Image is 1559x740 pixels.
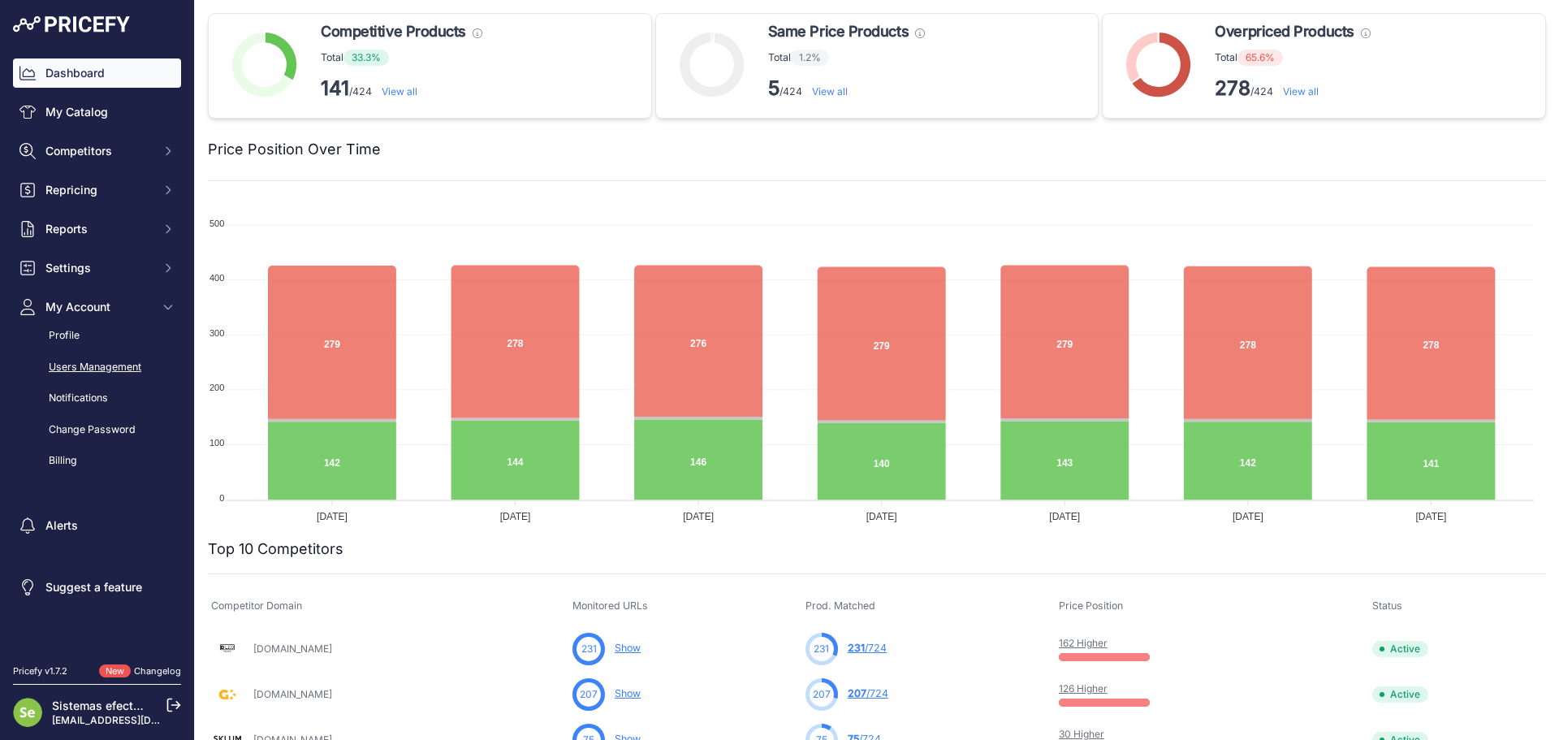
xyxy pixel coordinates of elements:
[615,687,641,699] a: Show
[209,383,224,392] tspan: 200
[45,260,152,276] span: Settings
[13,322,181,350] a: Profile
[209,273,224,283] tspan: 400
[321,20,466,43] span: Competitive Products
[1237,50,1283,66] span: 65.6%
[683,511,714,522] tspan: [DATE]
[814,642,829,656] span: 231
[317,511,348,522] tspan: [DATE]
[1283,85,1319,97] a: View all
[13,97,181,127] a: My Catalog
[219,493,224,503] tspan: 0
[1372,686,1428,703] span: Active
[1215,76,1370,102] p: /424
[848,687,888,699] a: 207/724
[1215,50,1370,66] p: Total
[1416,511,1447,522] tspan: [DATE]
[13,353,181,382] a: Users Management
[1059,728,1104,740] a: 30 Higher
[13,253,181,283] button: Settings
[581,642,597,656] span: 231
[1215,76,1250,100] strong: 278
[1059,637,1108,649] a: 162 Higher
[1233,511,1263,522] tspan: [DATE]
[13,511,181,540] a: Alerts
[52,714,222,726] a: [EMAIL_ADDRESS][DOMAIN_NAME]
[13,175,181,205] button: Repricing
[208,138,381,161] h2: Price Position Over Time
[13,214,181,244] button: Reports
[500,511,531,522] tspan: [DATE]
[1372,641,1428,657] span: Active
[791,50,829,66] span: 1.2%
[1059,599,1123,612] span: Price Position
[572,599,648,612] span: Monitored URLs
[848,642,887,654] a: 231/724
[13,447,181,475] a: Billing
[45,143,152,159] span: Competitors
[13,573,181,602] a: Suggest a feature
[866,511,897,522] tspan: [DATE]
[13,136,181,166] button: Competitors
[209,438,224,448] tspan: 100
[13,292,181,322] button: My Account
[580,687,598,702] span: 207
[13,16,130,32] img: Pricefy Logo
[768,76,925,102] p: /424
[768,76,779,100] strong: 5
[343,50,389,66] span: 33.3%
[848,642,865,654] span: 231
[52,699,160,712] a: Sistemas efectoLed
[209,219,224,228] tspan: 500
[253,643,332,655] a: [DOMAIN_NAME]
[45,221,152,237] span: Reports
[321,50,482,66] p: Total
[768,20,909,43] span: Same Price Products
[615,642,641,654] a: Show
[1059,682,1108,695] a: 126 Higher
[768,50,925,66] p: Total
[382,85,417,97] a: View all
[1049,511,1080,522] tspan: [DATE]
[805,599,875,612] span: Prod. Matched
[253,688,332,700] a: [DOMAIN_NAME]
[1372,599,1402,612] span: Status
[45,182,152,198] span: Repricing
[208,538,343,560] h2: Top 10 Competitors
[13,416,181,444] a: Change Password
[321,76,482,102] p: /424
[134,665,181,677] a: Changelog
[1215,20,1354,43] span: Overpriced Products
[13,58,181,88] a: Dashboard
[45,299,152,315] span: My Account
[813,687,831,702] span: 207
[321,76,349,100] strong: 141
[13,384,181,413] a: Notifications
[211,599,302,612] span: Competitor Domain
[812,85,848,97] a: View all
[99,664,131,678] span: New
[13,664,67,678] div: Pricefy v1.7.2
[209,328,224,338] tspan: 300
[13,58,181,645] nav: Sidebar
[848,687,866,699] span: 207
